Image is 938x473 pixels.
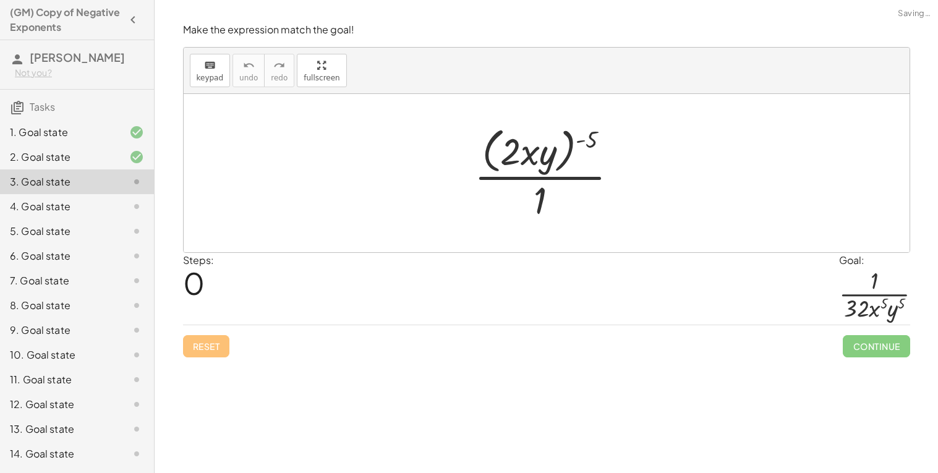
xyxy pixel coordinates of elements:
[183,264,205,302] span: 0
[10,224,109,239] div: 5. Goal state
[129,323,144,338] i: Task not started.
[129,422,144,437] i: Task not started.
[264,54,294,87] button: redoredo
[232,54,265,87] button: undoundo
[30,100,55,113] span: Tasks
[10,397,109,412] div: 12. Goal state
[190,54,231,87] button: keyboardkeypad
[129,273,144,288] i: Task not started.
[129,174,144,189] i: Task not started.
[183,254,214,266] label: Steps:
[129,150,144,164] i: Task finished and correct.
[10,446,109,461] div: 14. Goal state
[10,174,109,189] div: 3. Goal state
[10,298,109,313] div: 8. Goal state
[243,58,255,73] i: undo
[10,347,109,362] div: 10. Goal state
[129,298,144,313] i: Task not started.
[304,74,339,82] span: fullscreen
[898,7,931,20] span: Saving…
[10,125,109,140] div: 1. Goal state
[839,253,910,268] div: Goal:
[10,273,109,288] div: 7. Goal state
[129,397,144,412] i: Task not started.
[271,74,288,82] span: redo
[129,347,144,362] i: Task not started.
[197,74,224,82] span: keypad
[10,5,122,35] h4: (GM) Copy of Negative Exponents
[10,249,109,263] div: 6. Goal state
[10,150,109,164] div: 2. Goal state
[129,372,144,387] i: Task not started.
[239,74,258,82] span: undo
[15,67,144,79] div: Not you?
[183,23,910,37] p: Make the expression match the goal!
[129,249,144,263] i: Task not started.
[297,54,346,87] button: fullscreen
[10,372,109,387] div: 11. Goal state
[129,446,144,461] i: Task not started.
[129,224,144,239] i: Task not started.
[10,199,109,214] div: 4. Goal state
[10,422,109,437] div: 13. Goal state
[30,50,125,64] span: [PERSON_NAME]
[273,58,285,73] i: redo
[204,58,216,73] i: keyboard
[10,323,109,338] div: 9. Goal state
[129,125,144,140] i: Task finished and correct.
[129,199,144,214] i: Task not started.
